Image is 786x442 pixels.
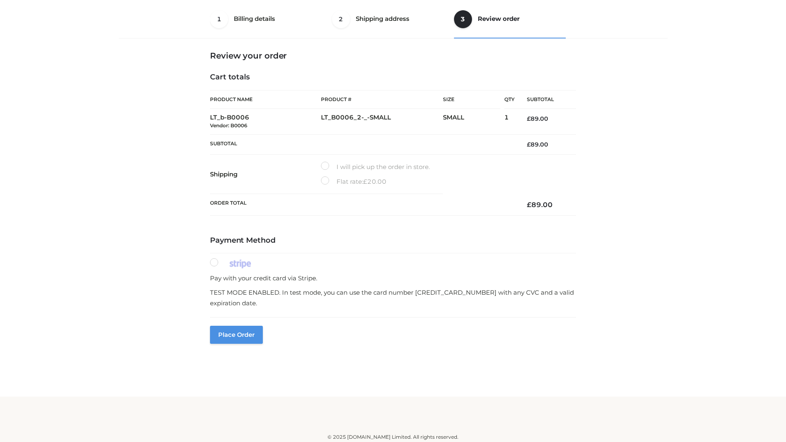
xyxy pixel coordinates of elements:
td: LT_B0006_2-_-SMALL [321,109,443,135]
span: £ [527,201,531,209]
label: Flat rate: [321,176,386,187]
td: 1 [504,109,515,135]
th: Order Total [210,194,515,216]
button: Place order [210,326,263,344]
span: £ [527,141,531,148]
bdi: 89.00 [527,201,553,209]
th: Product # [321,90,443,109]
small: Vendor: B0006 [210,122,247,129]
th: Qty [504,90,515,109]
h4: Payment Method [210,236,576,245]
label: I will pick up the order in store. [321,162,430,172]
th: Product Name [210,90,321,109]
th: Shipping [210,155,321,194]
td: LT_b-B0006 [210,109,321,135]
bdi: 89.00 [527,115,548,122]
th: Subtotal [515,90,576,109]
p: Pay with your credit card via Stripe. [210,273,576,284]
span: £ [527,115,531,122]
bdi: 20.00 [363,178,386,185]
bdi: 89.00 [527,141,548,148]
p: TEST MODE ENABLED. In test mode, you can use the card number [CREDIT_CARD_NUMBER] with any CVC an... [210,287,576,308]
th: Subtotal [210,134,515,154]
h3: Review your order [210,51,576,61]
span: £ [363,178,367,185]
h4: Cart totals [210,73,576,82]
th: Size [443,90,500,109]
td: SMALL [443,109,504,135]
div: © 2025 [DOMAIN_NAME] Limited. All rights reserved. [122,433,664,441]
